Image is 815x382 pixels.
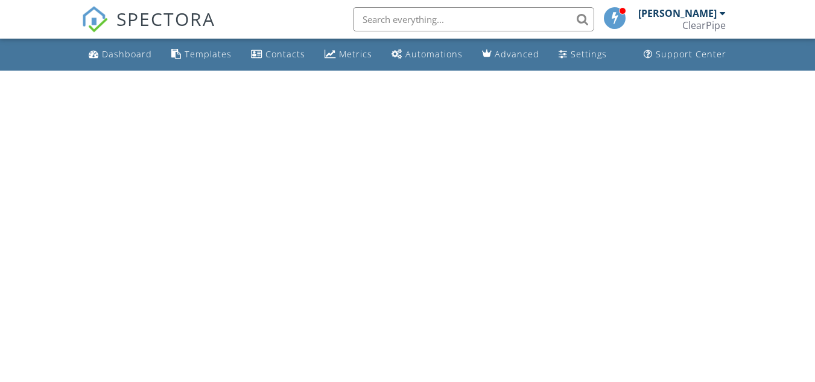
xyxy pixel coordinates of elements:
[638,7,717,19] div: [PERSON_NAME]
[81,16,215,42] a: SPECTORA
[339,48,372,60] div: Metrics
[185,48,232,60] div: Templates
[571,48,607,60] div: Settings
[246,43,310,66] a: Contacts
[656,48,726,60] div: Support Center
[405,48,463,60] div: Automations
[320,43,377,66] a: Metrics
[387,43,468,66] a: Automations (Basic)
[353,7,594,31] input: Search everything...
[265,48,305,60] div: Contacts
[682,19,726,31] div: ClearPipe
[477,43,544,66] a: Advanced
[554,43,612,66] a: Settings
[102,48,152,60] div: Dashboard
[84,43,157,66] a: Dashboard
[116,6,215,31] span: SPECTORA
[81,6,108,33] img: The Best Home Inspection Software - Spectora
[495,48,539,60] div: Advanced
[166,43,236,66] a: Templates
[639,43,731,66] a: Support Center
